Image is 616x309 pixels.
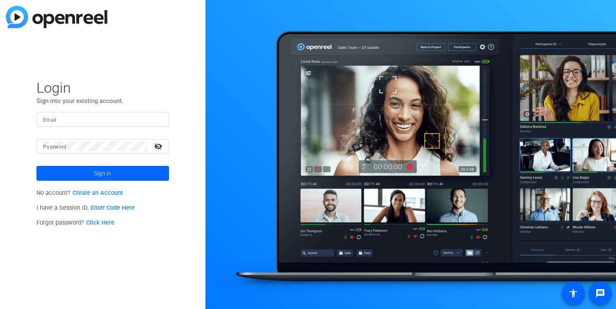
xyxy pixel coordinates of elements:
[72,189,123,196] a: Create an Account
[595,288,605,298] mat-icon: message
[149,140,169,152] mat-icon: visibility_off
[36,189,123,196] span: No account?
[36,96,169,105] p: Sign into your existing account.
[36,166,169,181] button: Sign in
[36,79,169,96] span: Login
[86,219,114,226] a: Click Here
[43,117,57,123] mat-label: Email
[94,163,111,184] span: Sign in
[6,6,107,28] img: blue-gradient.svg
[43,114,162,124] input: Enter Email Address
[568,288,578,298] mat-icon: accessibility
[91,204,135,211] a: Enter Code Here
[36,219,114,226] span: Forgot password?
[43,144,67,150] mat-label: Password
[36,204,135,211] span: I have a Session ID.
